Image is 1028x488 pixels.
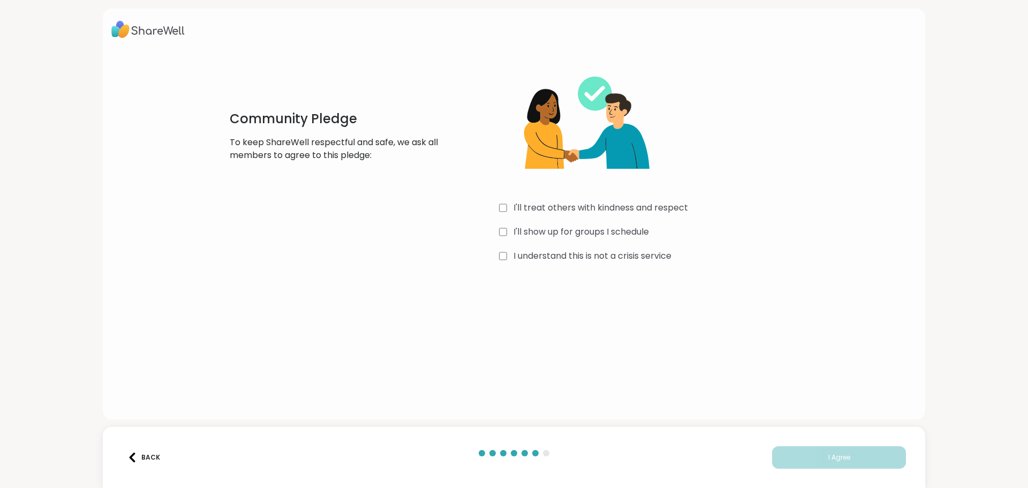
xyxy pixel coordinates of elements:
img: ShareWell Logo [111,17,185,42]
label: I'll treat others with kindness and respect [513,201,688,214]
button: Back [122,446,165,469]
span: I Agree [828,453,850,462]
label: I'll show up for groups I schedule [513,226,649,238]
button: I Agree [772,446,906,469]
div: Back [127,453,160,462]
h1: Community Pledge [230,110,444,127]
label: I understand this is not a crisis service [513,250,671,262]
p: To keep ShareWell respectful and safe, we ask all members to agree to this pledge: [230,136,444,162]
